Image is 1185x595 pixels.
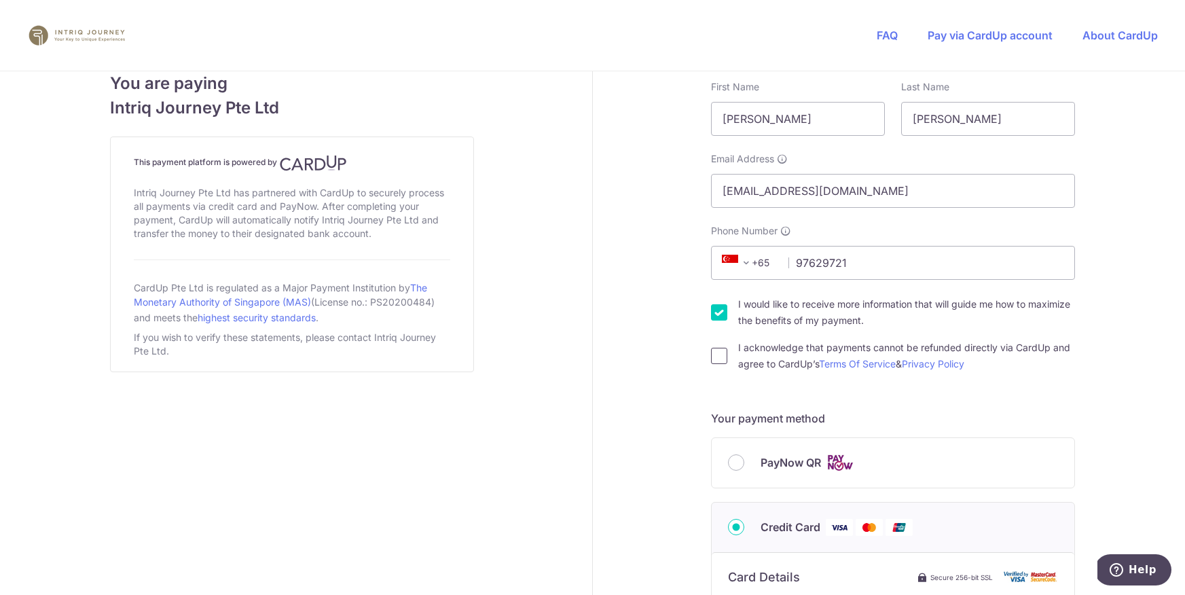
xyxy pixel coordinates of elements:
[826,519,853,536] img: Visa
[901,102,1075,136] input: Last name
[718,255,779,271] span: +65
[711,152,774,166] span: Email Address
[886,519,913,536] img: Union Pay
[819,358,896,369] a: Terms Of Service
[728,454,1058,471] div: PayNow QR Cards logo
[1097,554,1171,588] iframe: Opens a widget where you can find more information
[928,29,1053,42] a: Pay via CardUp account
[711,102,885,136] input: First name
[711,410,1075,427] h5: Your payment method
[722,255,754,271] span: +65
[198,312,316,323] a: highest security standards
[711,80,759,94] label: First Name
[134,155,450,171] h4: This payment platform is powered by
[761,519,820,535] span: Credit Card
[1004,571,1058,583] img: card secure
[110,71,474,96] span: You are paying
[728,569,800,585] h6: Card Details
[711,224,778,238] span: Phone Number
[902,358,964,369] a: Privacy Policy
[826,454,854,471] img: Cards logo
[738,340,1075,372] label: I acknowledge that payments cannot be refunded directly via CardUp and agree to CardUp’s &
[1082,29,1158,42] a: About CardUp
[711,174,1075,208] input: Email address
[856,519,883,536] img: Mastercard
[134,276,450,328] div: CardUp Pte Ltd is regulated as a Major Payment Institution by (License no.: PS20200484) and meets...
[901,80,949,94] label: Last Name
[134,328,450,361] div: If you wish to verify these statements, please contact Intriq Journey Pte Ltd.
[280,155,346,171] img: CardUp
[728,519,1058,536] div: Credit Card Visa Mastercard Union Pay
[110,96,474,120] span: Intriq Journey Pte Ltd
[134,183,450,243] div: Intriq Journey Pte Ltd has partnered with CardUp to securely process all payments via credit card...
[930,572,993,583] span: Secure 256-bit SSL
[877,29,898,42] a: FAQ
[738,296,1075,329] label: I would like to receive more information that will guide me how to maximize the benefits of my pa...
[761,454,821,471] span: PayNow QR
